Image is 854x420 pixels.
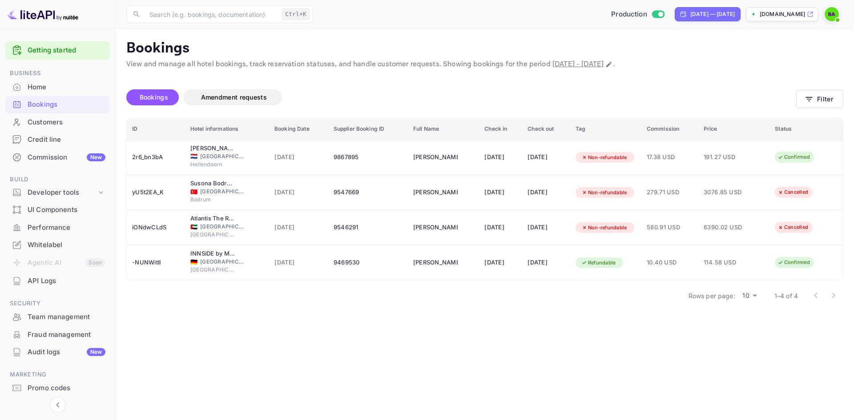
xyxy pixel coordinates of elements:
div: New [87,348,105,356]
div: Bookings [28,100,105,110]
div: Mark Gaier [413,220,458,235]
span: United Arab Emirates [190,224,197,230]
span: Security [5,299,110,308]
span: 6390.02 USD [704,223,748,232]
div: Andreas Otter [413,256,458,270]
div: API Logs [5,272,110,290]
span: 580.91 USD [647,223,693,232]
span: [GEOGRAPHIC_DATA] [200,258,245,266]
div: iONdwCLdS [132,220,180,235]
th: ID [127,118,185,140]
a: Bookings [5,96,110,112]
div: API Logs [28,276,105,286]
div: Home [5,79,110,96]
p: View and manage all hotel bookings, track reservation statuses, and handle customer requests. Sho... [126,59,843,70]
button: Collapse navigation [50,397,66,413]
span: [DATE] [274,152,323,162]
div: Robin Jongeneel [413,150,458,164]
input: Search (e.g. bookings, documentation) [144,5,278,23]
span: Marketing [5,370,110,380]
th: Booking Date [269,118,328,140]
div: account-settings tabs [126,89,796,105]
div: Fraud management [28,330,105,340]
span: Build [5,175,110,184]
span: Production [611,9,647,20]
img: LiteAPI logo [7,7,78,21]
div: Credit line [28,135,105,145]
div: Audit logsNew [5,344,110,361]
span: 279.71 USD [647,188,693,197]
div: 9867895 [334,150,403,164]
div: Whitelabel [28,240,105,250]
span: Bodrum [190,196,235,204]
div: [DATE] [528,220,565,235]
th: Hotel informations [185,118,269,140]
a: Performance [5,219,110,236]
span: Germany [190,259,197,265]
div: [DATE] [528,185,565,200]
div: Non-refundable [576,152,633,163]
span: 114.58 USD [704,258,748,268]
a: Promo codes [5,380,110,396]
span: Türkiye [190,189,197,195]
span: [DATE] [274,188,323,197]
p: 1–4 of 4 [774,291,798,300]
div: [DATE] [484,220,517,235]
span: [DATE] [274,258,323,268]
span: Hellendoorn [190,160,235,168]
div: Developer tools [5,185,110,200]
div: Alexey Tsikalin [413,185,458,200]
p: Bookings [126,40,843,57]
p: [DOMAIN_NAME] [760,10,805,18]
th: Tag [570,118,641,140]
span: [GEOGRAPHIC_DATA] [200,188,245,196]
div: -NUNWitlI [132,256,180,270]
button: Change date range [604,60,613,69]
span: Bookings [140,93,168,101]
span: 10.40 USD [647,258,693,268]
th: Check in [479,118,522,140]
div: Team management [28,312,105,322]
div: Commission [28,152,105,163]
span: [DATE] - [DATE] [552,60,604,69]
th: Commission [641,118,698,140]
th: Full Name [408,118,479,140]
div: 9547669 [334,185,403,200]
div: INNSiDE by Meliá Düsseldorf Hafen [190,249,235,258]
th: Check out [522,118,570,140]
div: Confirmed [772,257,816,268]
div: 10 [739,289,760,302]
a: Audit logsNew [5,344,110,360]
span: [DATE] [274,223,323,232]
span: 17.38 USD [647,152,693,162]
div: Non-refundable [576,187,633,198]
div: [DATE] [528,256,565,270]
span: Business [5,68,110,78]
a: API Logs [5,272,110,289]
div: UI Components [5,201,110,219]
a: UI Components [5,201,110,218]
div: New [87,153,105,161]
th: Price [698,118,769,140]
div: Fraud management [5,326,110,344]
div: Promo codes [5,380,110,397]
div: Switch to Sandbox mode [608,9,668,20]
div: Getting started [5,41,110,60]
span: [GEOGRAPHIC_DATA] [200,223,245,231]
div: Fletcher Hotel-Restaurant Hellendoorn [190,144,235,153]
div: UI Components [28,205,105,215]
div: Whitelabel [5,236,110,254]
a: Team management [5,308,110,325]
div: Developer tools [28,188,97,198]
div: Home [28,82,105,92]
div: Promo codes [28,383,105,393]
th: Supplier Booking ID [328,118,408,140]
div: 9546291 [334,220,403,235]
div: [DATE] [484,185,517,200]
a: Getting started [28,45,105,56]
div: Credit line [5,131,110,148]
div: Team management [5,308,110,326]
div: Cancelled [772,222,814,233]
div: Refundable [576,257,622,268]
